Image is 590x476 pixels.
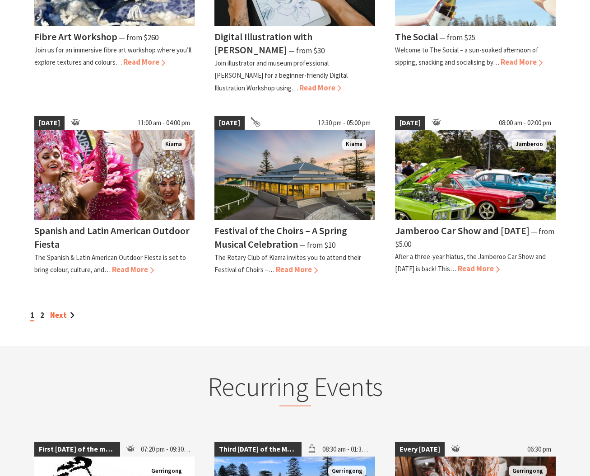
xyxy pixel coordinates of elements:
[34,442,121,457] span: First [DATE] of the month
[214,59,348,92] p: Join illustrator and museum professional [PERSON_NAME] for a beginner-friendly Digital Illustrati...
[133,116,195,130] span: 11:00 am - 04:00 pm
[34,30,117,43] h4: Fibre Art Workshop
[214,253,361,274] p: The Rotary Club of Kiama invites you to attend their Festival of Choirs –…
[34,253,186,274] p: The Spanish & Latin American Outdoor Fiesta is set to bring colour, culture, and…
[318,442,376,457] span: 08:30 am - 01:30 pm
[118,371,472,406] h2: Recurring Events
[214,224,347,250] h4: Festival of the Choirs – A Spring Musical Celebration
[395,30,438,43] h4: The Social
[214,30,312,56] h4: Digital Illustration with [PERSON_NAME]
[299,83,341,93] span: Read More
[523,442,556,457] span: 06:30 pm
[214,442,301,457] span: Third [DATE] of the Month
[119,33,158,42] span: ⁠— from $260
[34,46,191,66] p: Join us for an immersive fibre art workshop where you’ll explore textures and colours…
[458,264,500,273] span: Read More
[395,116,556,276] a: [DATE] 08:00 am - 02:00 pm Jamberoo Car Show Jamberoo Jamberoo Car Show and [DATE] ⁠— from $5.00 ...
[288,46,325,56] span: ⁠— from $30
[395,116,425,130] span: [DATE]
[123,57,165,67] span: Read More
[439,33,475,42] span: ⁠— from $25
[342,139,366,150] span: Kiama
[30,310,34,321] span: 1
[299,240,335,250] span: ⁠— from $10
[34,116,65,130] span: [DATE]
[214,116,245,130] span: [DATE]
[34,130,195,220] img: Dancers in jewelled pink and silver costumes with feathers, holding their hands up while smiling
[395,442,445,457] span: Every [DATE]
[40,310,44,320] a: 2
[395,252,546,273] p: After a three-year hiatus, the Jamberoo Car Show and [DATE] is back! This…
[501,57,543,67] span: Read More
[512,139,547,150] span: Jamberoo
[162,139,186,150] span: Kiama
[136,442,195,457] span: 07:20 pm - 09:30 pm
[313,116,375,130] span: 12:30 pm - 05:00 pm
[214,116,375,276] a: [DATE] 12:30 pm - 05:00 pm 2023 Festival of Choirs at the Kiama Pavilion Kiama Festival of the Ch...
[276,264,318,274] span: Read More
[395,46,539,66] p: Welcome to The Social – a sun-soaked afternoon of sipping, snacking and socialising by…
[34,116,195,276] a: [DATE] 11:00 am - 04:00 pm Dancers in jewelled pink and silver costumes with feathers, holding th...
[395,226,554,249] span: ⁠— from $5.00
[395,224,530,237] h4: Jamberoo Car Show and [DATE]
[112,264,154,274] span: Read More
[494,116,556,130] span: 08:00 am - 02:00 pm
[34,224,190,250] h4: Spanish and Latin American Outdoor Fiesta
[395,130,556,220] img: Jamberoo Car Show
[50,310,74,320] a: Next
[214,130,375,220] img: 2023 Festival of Choirs at the Kiama Pavilion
